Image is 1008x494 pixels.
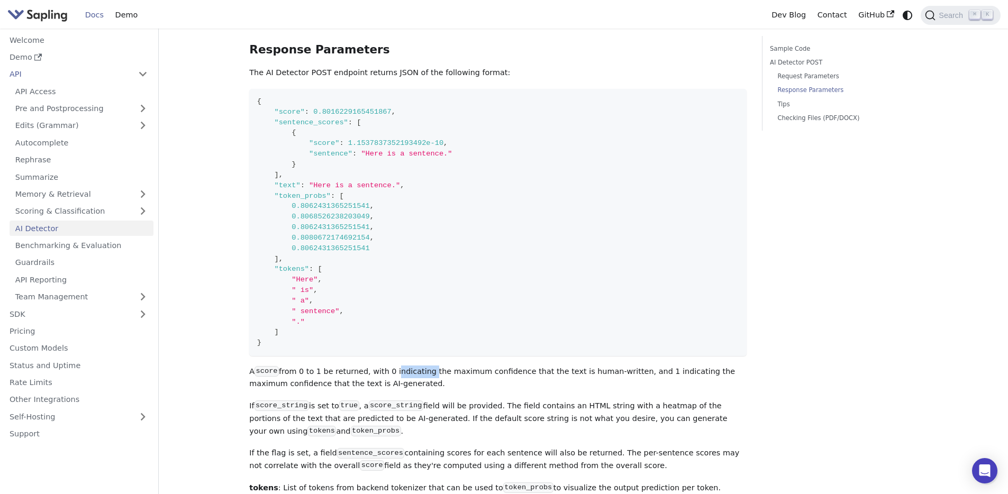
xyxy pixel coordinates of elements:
[317,265,322,273] span: [
[812,7,853,23] a: Contact
[852,7,900,23] a: GitHub
[969,10,980,20] kbd: ⌘
[10,169,153,185] a: Summarize
[360,460,384,471] code: score
[10,84,153,99] a: API Access
[357,118,361,126] span: [
[4,409,153,424] a: Self-Hosting
[279,171,283,179] span: ,
[4,358,153,373] a: Status and Uptime
[279,255,283,263] span: ,
[936,11,969,20] span: Search
[972,458,997,483] div: Open Intercom Messenger
[249,43,747,57] h3: Response Parameters
[249,365,747,391] p: A from 0 to 1 be returned, with 0 indicating the maximum confidence that the text is human-writte...
[4,67,132,82] a: API
[307,426,336,436] code: tokens
[4,426,153,442] a: Support
[777,113,910,123] a: Checking Files (PDF/DOCX)
[370,234,374,242] span: ,
[7,7,68,23] img: Sapling.ai
[4,50,153,65] a: Demo
[400,181,404,189] span: ,
[10,135,153,150] a: Autocomplete
[777,85,910,95] a: Response Parameters
[274,108,304,116] span: "score"
[274,118,348,126] span: "sentence_scores"
[10,118,153,133] a: Edits (Grammar)
[921,6,1000,25] button: Search (Command+K)
[392,108,396,116] span: ,
[4,392,153,407] a: Other Integrations
[292,129,296,136] span: {
[313,286,317,294] span: ,
[249,447,747,472] p: If the flag is set, a field containing scores for each sentence will also be returned. The per-se...
[274,328,278,336] span: ]
[10,289,153,305] a: Team Management
[292,307,339,315] span: " sentence"
[339,139,343,147] span: :
[331,192,335,200] span: :
[249,400,747,437] p: If is set to , a field will be provided. The field contains an HTML string with a heatmap of the ...
[255,366,279,377] code: score
[10,221,153,236] a: AI Detector
[257,339,261,346] span: }
[274,265,309,273] span: "tokens"
[777,99,910,109] a: Tips
[348,139,443,147] span: 1.1537837352193492e-10
[10,238,153,253] a: Benchmarking & Evaluation
[274,181,300,189] span: "text"
[305,108,309,116] span: :
[351,426,401,436] code: token_probs
[369,400,423,411] code: score_string
[443,139,448,147] span: ,
[10,272,153,287] a: API Reporting
[10,204,153,219] a: Scoring & Classification
[4,306,132,322] a: SDK
[274,255,278,263] span: ]
[4,32,153,48] a: Welcome
[10,152,153,168] a: Rephrase
[766,7,811,23] a: Dev Blog
[337,448,405,459] code: sentence_scores
[370,223,374,231] span: ,
[7,7,71,23] a: Sapling.ai
[352,150,357,158] span: :
[309,139,339,147] span: "score"
[292,202,370,210] span: 0.8062431365251541
[503,482,553,493] code: token_probs
[249,483,278,492] strong: tokens
[4,375,153,390] a: Rate Limits
[982,10,993,20] kbd: K
[348,118,352,126] span: :
[370,202,374,210] span: ,
[339,192,343,200] span: [
[257,97,261,105] span: {
[770,58,913,68] a: AI Detector POST
[313,108,392,116] span: 0.8016229165451867
[10,101,153,116] a: Pre and Postprocessing
[309,150,352,158] span: "sentence"
[301,181,305,189] span: :
[79,7,110,23] a: Docs
[309,181,400,189] span: "Here is a sentence."
[274,192,331,200] span: "token_probs"
[309,297,313,305] span: ,
[292,213,370,221] span: 0.8068526238203049
[292,160,296,168] span: }
[900,7,915,23] button: Switch between dark and light mode (currently system mode)
[361,150,452,158] span: "Here is a sentence."
[292,244,370,252] span: 0.8062431365251541
[132,67,153,82] button: Collapse sidebar category 'API'
[317,276,322,283] span: ,
[292,276,317,283] span: "Here"
[370,213,374,221] span: ,
[309,265,313,273] span: :
[110,7,143,23] a: Demo
[4,324,153,339] a: Pricing
[339,400,359,411] code: true
[132,306,153,322] button: Expand sidebar category 'SDK'
[249,67,747,79] p: The AI Detector POST endpoint returns JSON of the following format:
[255,400,309,411] code: score_string
[339,307,343,315] span: ,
